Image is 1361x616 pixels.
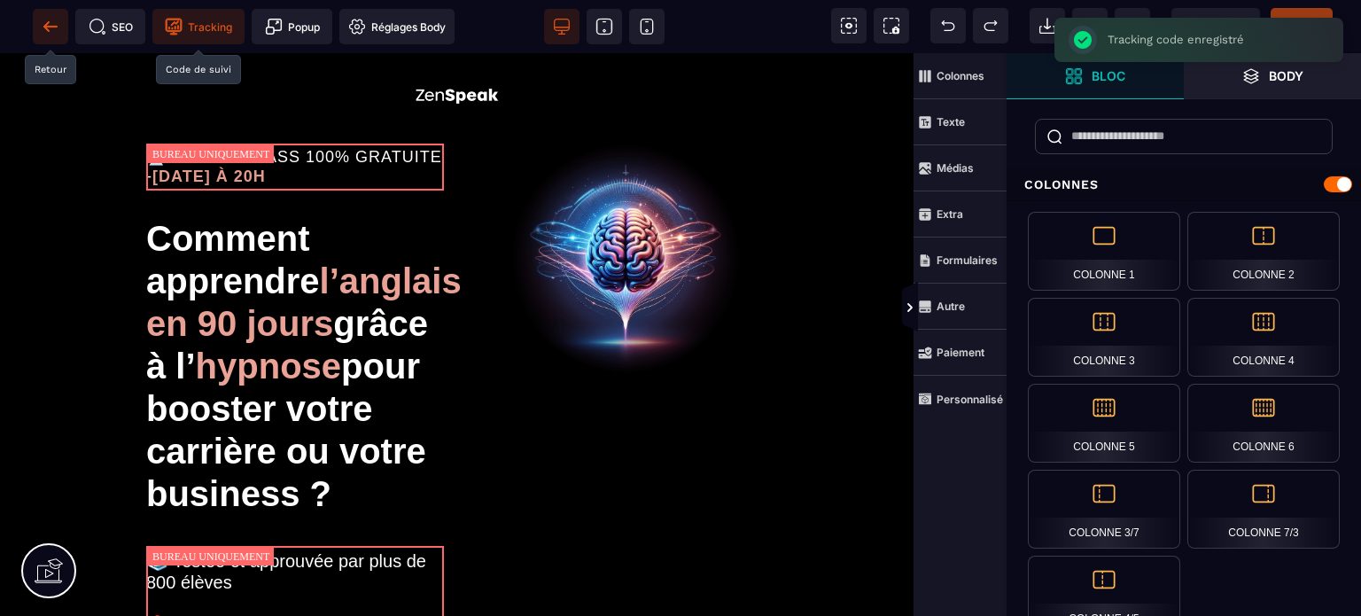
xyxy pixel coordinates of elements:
span: Formulaires [914,238,1007,284]
strong: Formulaires [937,253,998,267]
div: Colonne 3/7 [1028,470,1180,549]
span: Autre [914,284,1007,330]
span: Métadata SEO [75,9,145,44]
span: Extra [914,191,1007,238]
div: 📚 Testée et approuvée par plus de 800 élèves [146,497,444,540]
div: Colonne 3 [1028,298,1180,377]
span: Retour [33,9,68,44]
strong: Paiement [937,346,984,359]
span: Comment apprendre [146,166,320,247]
div: Colonne 4 [1187,298,1340,377]
strong: Texte [937,115,965,129]
img: 488bd1f94ef350e01b078492c70beb4b_68b4783387ddf_brain.png [510,90,741,321]
div: Colonne 5 [1028,384,1180,463]
strong: Body [1269,69,1303,82]
span: Colonnes [914,53,1007,99]
span: Popup [265,18,320,35]
span: Médias [914,145,1007,191]
span: Voir mobile [629,9,665,44]
span: Réglages Body [348,18,446,35]
span: Ouvrir les blocs [1007,53,1184,99]
strong: Autre [937,300,965,313]
span: Défaire [930,8,966,43]
span: Favicon [339,9,455,44]
span: Tracking [165,18,232,35]
span: Texte [914,99,1007,145]
div: 🖥️ MASTERCLASS 100% GRATUITE - [146,95,444,133]
span: Personnalisé [914,376,1007,422]
strong: Médias [937,161,974,175]
div: Colonne 6 [1187,384,1340,463]
span: Voir tablette [587,9,622,44]
span: Ouvrir les calques [1184,53,1361,99]
span: Importer [1030,8,1065,43]
span: Enregistrer [1115,8,1150,43]
div: Colonne 7/3 [1187,470,1340,549]
b: [DATE] À 20H [152,114,266,132]
span: Code de suivi [152,9,245,44]
div: Colonnes [1007,168,1361,201]
span: Voir bureau [544,9,579,44]
div: Colonne 1 [1028,212,1180,291]
strong: Bloc [1092,69,1125,82]
span: Nettoyage [1072,8,1108,43]
strong: Personnalisé [937,393,1003,406]
div: Colonne 2 [1187,212,1340,291]
strong: Extra [937,207,963,221]
span: Voir les composants [831,8,867,43]
span: Créer une alerte modale [252,9,332,44]
span: Enregistrer le contenu [1271,8,1333,43]
span: SEO [89,18,133,35]
strong: Colonnes [937,69,984,82]
span: Rétablir [973,8,1008,43]
span: Afficher les vues [1007,282,1024,335]
img: adf03937b17c6f48210a28371234eee9_logo_zenspeak.png [403,27,511,60]
span: Capture d'écran [874,8,909,43]
span: Paiement [914,330,1007,376]
span: Aperçu [1171,8,1260,43]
